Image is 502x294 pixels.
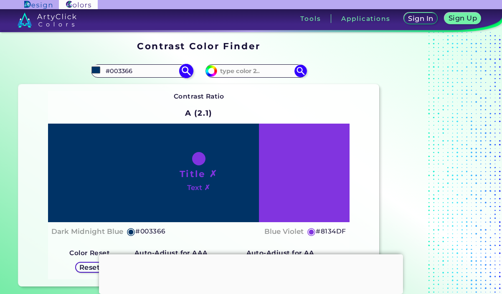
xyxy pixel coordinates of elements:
[341,15,390,22] h3: Applications
[18,13,76,28] img: logo_artyclick_colors_white.svg
[264,226,304,238] h4: Blue Violet
[246,249,314,257] strong: Auto-Adjust for AA
[103,65,180,76] input: type color 1..
[409,15,432,22] h5: Sign In
[135,226,165,237] h5: #003366
[450,15,476,21] h5: Sign Up
[383,38,487,290] iframe: Advertisement
[179,63,193,78] img: icon search
[316,226,346,237] h5: #8134DF
[99,254,403,292] iframe: Advertisement
[80,264,99,271] h5: Reset
[127,226,136,236] h5: ◉
[51,226,123,238] h4: Dark Midnight Blue
[137,40,260,52] h1: Contrast Color Finder
[446,13,479,24] a: Sign Up
[300,15,321,22] h3: Tools
[24,1,52,9] img: ArtyClick Design logo
[181,104,216,122] h2: A (2.1)
[406,13,436,24] a: Sign In
[134,249,208,257] strong: Auto-Adjust for AAA
[174,92,224,100] strong: Contrast Ratio
[217,65,295,76] input: type color 2..
[69,249,110,257] strong: Color Reset
[307,226,316,236] h5: ◉
[294,65,307,77] img: icon search
[180,167,218,180] h1: Title ✗
[187,182,210,194] h4: Text ✗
